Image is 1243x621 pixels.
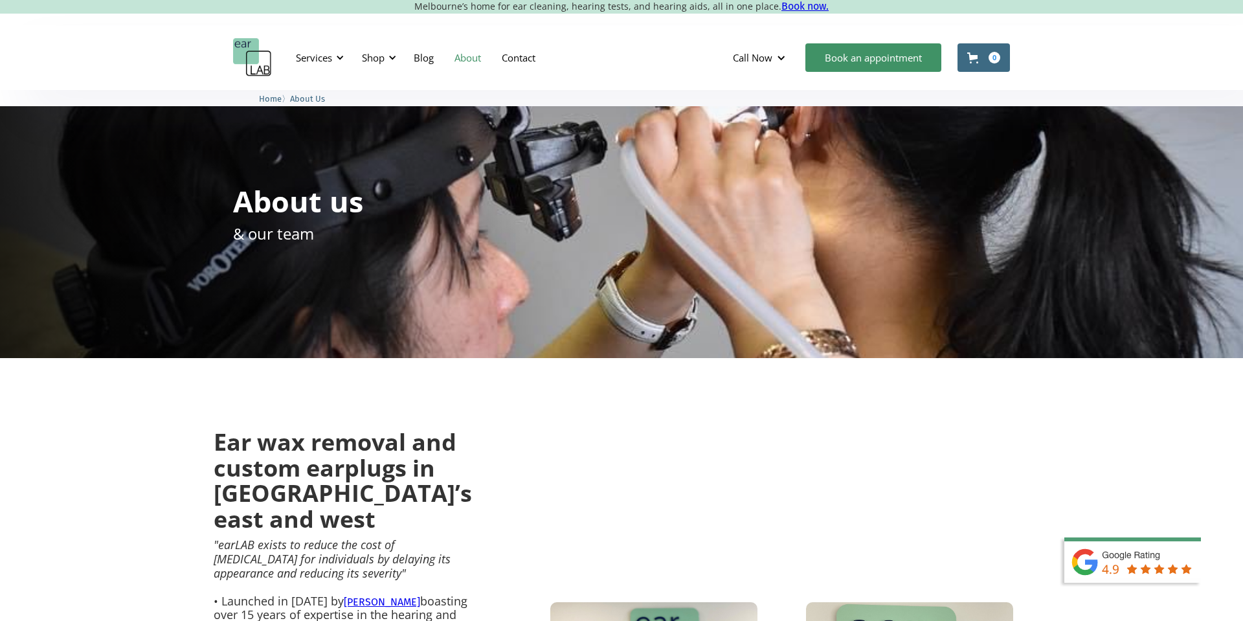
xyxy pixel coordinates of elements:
a: About Us [290,92,325,104]
span: About Us [290,94,325,104]
p: & our team [233,222,314,245]
a: home [233,38,272,77]
a: [PERSON_NAME] [344,596,420,608]
span: Home [259,94,282,104]
em: "earLAB exists to reduce the cost of [MEDICAL_DATA] for individuals by delaying its appearance an... [214,537,451,580]
div: Shop [362,51,385,64]
a: Contact [491,39,546,76]
div: Services [296,51,332,64]
a: Home [259,92,282,104]
li: 〉 [259,92,290,106]
a: Open cart [957,43,1010,72]
h2: Ear wax removal and custom earplugs in [GEOGRAPHIC_DATA]’s east and west [214,429,472,532]
div: Call Now [722,38,799,77]
a: Blog [403,39,444,76]
div: Shop [354,38,400,77]
div: Services [288,38,348,77]
div: Call Now [733,51,772,64]
a: Book an appointment [805,43,941,72]
h1: About us [233,186,363,216]
div: 0 [989,52,1000,63]
a: About [444,39,491,76]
